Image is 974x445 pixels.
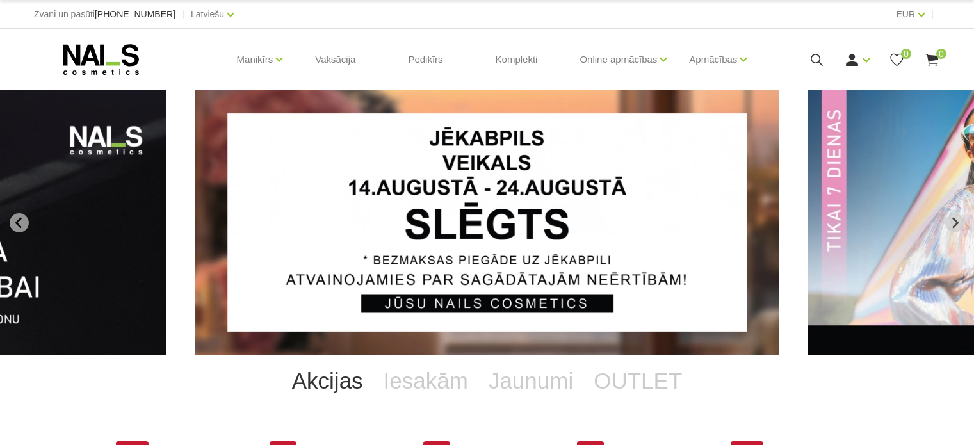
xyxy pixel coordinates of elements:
a: [PHONE_NUMBER] [95,10,175,19]
span: 0 [936,49,946,59]
a: OUTLET [583,355,692,407]
a: Vaksācija [305,29,366,90]
button: Next slide [945,213,964,232]
a: Akcijas [282,355,373,407]
a: Manikīrs [237,34,273,85]
span: [PHONE_NUMBER] [95,9,175,19]
span: 0 [901,49,911,59]
a: Latviešu [191,6,224,22]
a: EUR [897,6,916,22]
button: Go to last slide [10,213,29,232]
a: Jaunumi [478,355,583,407]
a: 0 [889,52,905,68]
li: 1 of 12 [195,90,779,355]
a: Apmācības [689,34,737,85]
a: 0 [924,52,940,68]
a: Iesakām [373,355,478,407]
span: | [931,6,934,22]
a: Pedikīrs [398,29,453,90]
span: | [182,6,184,22]
div: Zvani un pasūti [34,6,175,22]
a: Komplekti [485,29,548,90]
a: Online apmācības [580,34,657,85]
